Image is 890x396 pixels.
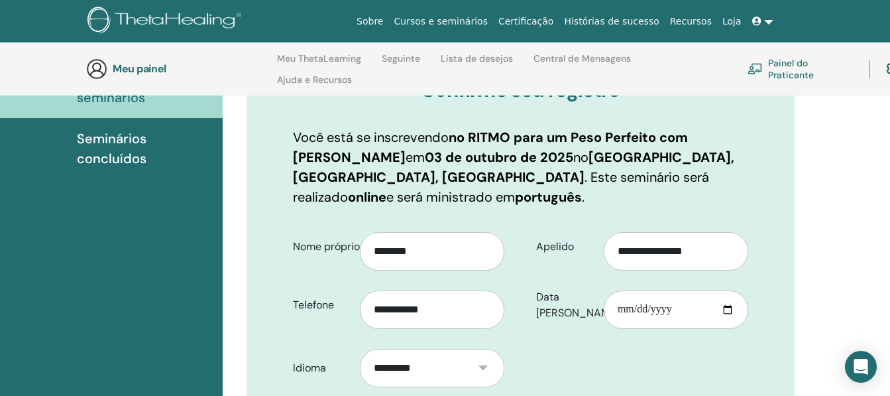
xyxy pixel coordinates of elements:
[748,63,763,74] img: chalkboard-teacher.svg
[113,62,245,75] h3: Meu painel
[86,58,107,80] img: generic-user-icon.jpg
[293,149,734,186] b: [GEOGRAPHIC_DATA], [GEOGRAPHIC_DATA], [GEOGRAPHIC_DATA]
[526,234,604,259] label: Apelido
[283,234,361,259] label: Nome próprio
[717,9,747,34] a: Loja
[493,9,559,34] a: Certificação
[283,356,361,381] label: Idioma
[388,9,492,34] a: Cursos e seminários
[665,9,717,34] a: Recursos
[293,78,748,102] h3: Confirme seu registro
[277,74,352,96] a: Ajuda e Recursos
[559,9,664,34] a: Histórias de sucesso
[533,53,631,74] a: Central de Mensagens
[283,293,361,318] label: Telefone
[748,54,853,84] a: Painel do Praticante
[77,129,212,168] span: Seminários concluídos
[293,127,748,207] p: Você está se inscrevendo em no . Este seminário será realizado e será ministrado em .
[382,53,420,74] a: Seguinte
[526,285,604,326] label: Data [PERSON_NAME]
[515,188,582,206] b: português
[293,129,688,166] b: no RITMO para um Peso Perfeito com [PERSON_NAME]
[87,7,246,36] img: logo.png
[441,53,513,74] a: Lista de desejos
[277,53,361,74] a: Meu ThetaLearning
[768,57,853,81] font: Painel do Praticante
[348,188,386,206] b: online
[845,351,877,383] div: Abra o Intercom Messenger
[351,9,388,34] a: Sobre
[425,149,573,166] b: 03 de outubro de 2025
